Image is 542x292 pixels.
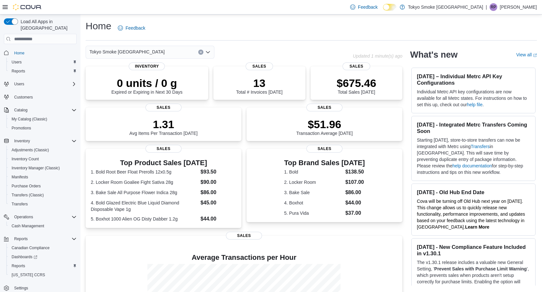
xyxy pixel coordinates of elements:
span: Inventory [14,138,30,144]
span: Operations [12,213,77,221]
button: Catalog [12,106,30,114]
a: Inventory Count [9,155,42,163]
button: Manifests [6,173,79,182]
div: Total Sales [DATE] [337,77,376,95]
div: Ruchit Patel [490,3,497,11]
dd: $44.00 [201,215,236,223]
span: Settings [14,286,28,291]
a: Settings [12,284,31,292]
a: Reports [9,67,28,75]
button: Reports [6,67,79,76]
p: 13 [236,77,283,89]
span: Reports [14,236,28,241]
a: Users [9,58,24,66]
dd: $44.00 [345,199,365,207]
button: Catalog [1,106,79,115]
span: Sales [145,104,182,111]
span: Inventory Manager (Classic) [12,165,60,171]
button: Reports [1,234,79,243]
dt: 2. Locker Room Goaliee Fight Sativa 28g [91,179,198,185]
span: Sales [145,145,182,153]
span: Adjustments (Classic) [12,147,49,153]
span: Sales [226,232,262,240]
svg: External link [533,53,537,57]
p: Starting [DATE], store-to-store transfers can now be integrated with Metrc using in [GEOGRAPHIC_D... [417,137,530,175]
span: Inventory Count [9,155,77,163]
div: Total # Invoices [DATE] [236,77,283,95]
span: Cash Management [9,222,77,230]
div: Transaction Average [DATE] [296,118,353,136]
span: Purchase Orders [9,182,77,190]
a: Adjustments (Classic) [9,146,51,154]
span: Inventory [12,137,77,145]
dt: 3. Bake Sale All Purpose Flower Indica 28g [91,189,198,196]
dt: 5. Boxhot 1000 Alien OG Disty Dabber 1.2g [91,216,198,222]
span: Adjustments (Classic) [9,146,77,154]
a: help file [467,102,482,107]
span: Customers [12,93,77,101]
span: Load All Apps in [GEOGRAPHIC_DATA] [18,18,77,31]
dd: $93.50 [201,168,236,176]
span: Users [14,81,24,87]
span: Inventory Count [12,156,39,162]
button: Reports [12,235,30,243]
a: Cash Management [9,222,47,230]
span: Transfers [12,202,28,207]
span: Inventory Manager (Classic) [9,164,77,172]
p: $675.46 [337,77,376,89]
span: My Catalog (Classic) [12,117,47,122]
dd: $86.00 [345,189,365,196]
span: Reports [12,69,25,74]
a: Dashboards [6,252,79,261]
p: Tokyo Smoke [GEOGRAPHIC_DATA] [408,3,483,11]
dt: 1. Bold [284,169,343,175]
span: Home [14,51,24,56]
button: [US_STATE] CCRS [6,270,79,279]
span: RP [491,3,496,11]
button: Adjustments (Classic) [6,146,79,155]
a: Canadian Compliance [9,244,52,252]
span: Canadian Compliance [9,244,77,252]
button: Inventory Manager (Classic) [6,164,79,173]
span: Catalog [12,106,77,114]
button: Inventory Count [6,155,79,164]
a: Manifests [9,173,31,181]
span: Reports [9,262,77,270]
button: My Catalog (Classic) [6,115,79,124]
h3: [DATE] - Integrated Metrc Transfers Coming Soon [417,121,530,134]
h3: [DATE] - New Compliance Feature Included in v1.30.1 [417,244,530,257]
h4: Average Transactions per Hour [91,254,397,261]
a: Transfers [9,200,30,208]
button: Transfers (Classic) [6,191,79,200]
button: Clear input [198,50,203,55]
span: Sales [343,62,370,70]
dt: 2. Locker Room [284,179,343,185]
span: Transfers (Classic) [9,191,77,199]
h2: What's new [410,50,457,60]
span: Catalog [14,108,27,113]
a: Learn More [465,224,489,230]
span: Sales [246,62,273,70]
dt: 4. Bold Glazed Electric Blue Liquid Diamond Disposable Vape 1g [91,200,198,212]
button: Users [6,58,79,67]
a: My Catalog (Classic) [9,115,50,123]
button: Open list of options [205,50,210,55]
span: Users [12,60,22,65]
span: Transfers [9,200,77,208]
span: Feedback [126,25,145,31]
dd: $138.50 [345,168,365,176]
dt: 1. Bold Root Beer Float Prerolls 12x0.5g [91,169,198,175]
a: [US_STATE] CCRS [9,271,48,279]
span: Manifests [9,173,77,181]
a: Feedback [115,22,148,34]
h3: Top Brand Sales [DATE] [284,159,365,167]
button: Customers [1,92,79,102]
a: Promotions [9,124,34,132]
h3: [DATE] – Individual Metrc API Key Configurations [417,73,530,86]
button: Canadian Compliance [6,243,79,252]
a: Transfers (Classic) [9,191,46,199]
span: Purchase Orders [12,184,41,189]
button: Transfers [6,200,79,209]
span: Reports [12,235,77,243]
span: Promotions [12,126,31,131]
